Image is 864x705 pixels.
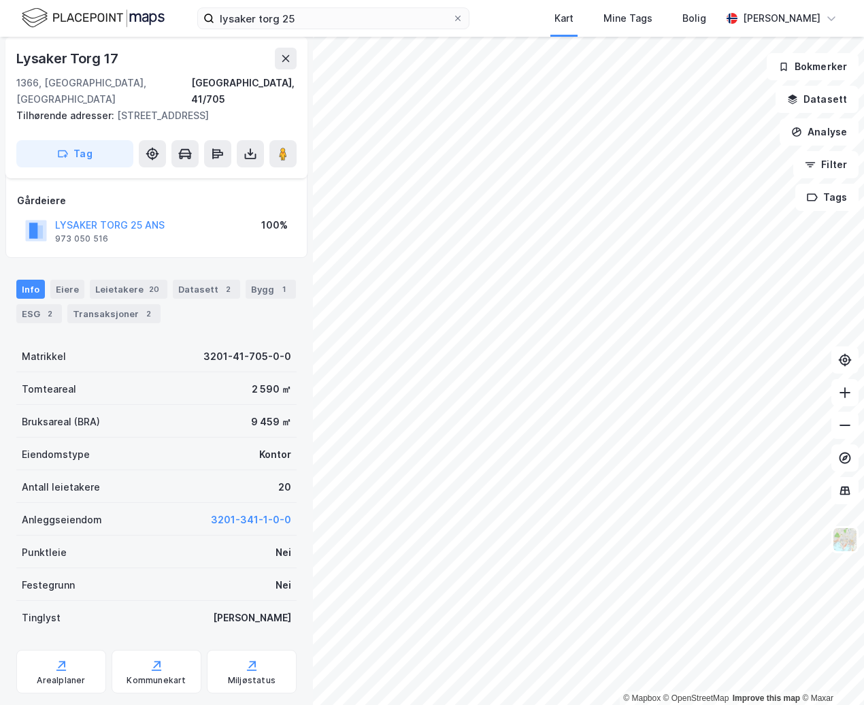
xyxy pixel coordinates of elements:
[228,675,276,686] div: Miljøstatus
[211,512,291,528] button: 3201-341-1-0-0
[173,280,240,299] div: Datasett
[67,304,161,323] div: Transaksjoner
[142,307,155,321] div: 2
[259,446,291,463] div: Kontor
[743,10,820,27] div: [PERSON_NAME]
[22,544,67,561] div: Punktleie
[50,280,84,299] div: Eiere
[16,140,133,167] button: Tag
[252,381,291,397] div: 2 590 ㎡
[213,610,291,626] div: [PERSON_NAME]
[793,151,859,178] button: Filter
[22,348,66,365] div: Matrikkel
[16,110,117,121] span: Tilhørende adresser:
[203,348,291,365] div: 3201-41-705-0-0
[246,280,296,299] div: Bygg
[251,414,291,430] div: 9 459 ㎡
[37,675,85,686] div: Arealplaner
[22,512,102,528] div: Anleggseiendom
[55,233,108,244] div: 973 050 516
[17,193,296,209] div: Gårdeiere
[663,693,729,703] a: OpenStreetMap
[191,75,297,108] div: [GEOGRAPHIC_DATA], 41/705
[795,184,859,211] button: Tags
[16,304,62,323] div: ESG
[682,10,706,27] div: Bolig
[16,108,286,124] div: [STREET_ADDRESS]
[278,479,291,495] div: 20
[22,479,100,495] div: Antall leietakere
[22,577,75,593] div: Festegrunn
[22,446,90,463] div: Eiendomstype
[832,527,858,553] img: Z
[221,282,235,296] div: 2
[276,577,291,593] div: Nei
[796,640,864,705] iframe: Chat Widget
[767,53,859,80] button: Bokmerker
[780,118,859,146] button: Analyse
[261,217,288,233] div: 100%
[22,381,76,397] div: Tomteareal
[214,8,452,29] input: Søk på adresse, matrikkel, gårdeiere, leietakere eller personer
[16,48,121,69] div: Lysaker Torg 17
[146,282,162,296] div: 20
[43,307,56,321] div: 2
[554,10,574,27] div: Kart
[776,86,859,113] button: Datasett
[16,75,191,108] div: 1366, [GEOGRAPHIC_DATA], [GEOGRAPHIC_DATA]
[22,414,100,430] div: Bruksareal (BRA)
[733,693,800,703] a: Improve this map
[22,6,165,30] img: logo.f888ab2527a4732fd821a326f86c7f29.svg
[603,10,652,27] div: Mine Tags
[277,282,290,296] div: 1
[623,693,661,703] a: Mapbox
[276,544,291,561] div: Nei
[22,610,61,626] div: Tinglyst
[90,280,167,299] div: Leietakere
[16,280,45,299] div: Info
[127,675,186,686] div: Kommunekart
